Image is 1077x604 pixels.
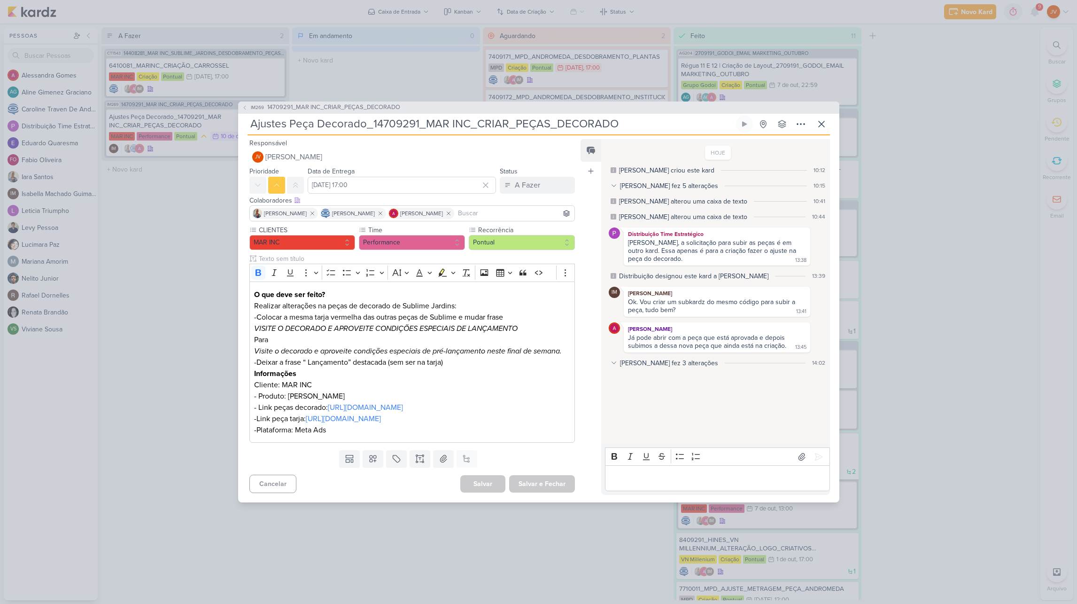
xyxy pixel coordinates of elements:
[609,287,620,298] div: Isabella Machado Guimarães
[812,359,825,367] div: 14:02
[249,104,265,111] span: IM269
[332,209,375,218] span: [PERSON_NAME]
[254,424,570,436] p: -Plataforma: Meta Ads
[619,165,714,175] div: Isabella criou este kard
[741,120,748,128] div: Ligar relógio
[795,344,806,351] div: 13:45
[605,465,829,491] div: Editor editing area: main
[254,402,570,413] p: - Link peças decorado:
[254,357,570,368] p: Deixar a frase “ Lançamento” destacada (sem ser na tarja)
[249,139,287,147] label: Responsável
[257,254,575,264] input: Texto sem título
[619,271,768,281] div: Distribuição designou este kard a Joney
[254,358,256,367] i: -
[255,155,261,160] p: JV
[628,334,787,350] div: Já pode abrir com a peça que está aprovada e depois subimos a dessa nova peça que ainda está na c...
[626,289,808,298] div: [PERSON_NAME]
[609,322,620,334] img: Alessandra Gomes
[254,391,570,402] p: - Produto: [PERSON_NAME]
[626,324,808,334] div: [PERSON_NAME]
[249,167,279,175] label: Prioridade
[626,229,808,239] div: Distribuição Time Estratégico
[500,177,575,194] button: A Fazer
[264,209,307,218] span: [PERSON_NAME]
[359,235,465,250] button: Performance
[605,447,829,466] div: Editor toolbar
[620,181,718,191] div: [PERSON_NAME] fez 5 alterações
[254,369,296,378] strong: Informações
[620,358,718,368] div: [PERSON_NAME] fez 3 alterações
[254,300,570,312] p: Realizar alterações na peças de decorado de Sublime Jardins:
[612,290,617,295] p: IM
[249,475,296,493] button: Cancelar
[619,212,747,222] div: Isabella alterou uma caixa de texto
[254,290,325,299] strong: O que deve ser feito?
[249,235,356,250] button: MAR INC
[267,103,400,112] span: 14709291_MAR INC_CRIAR_PEÇAS_DECORADO
[609,227,620,239] img: Distribuição Time Estratégico
[254,324,518,333] i: VISITE O DECORADO E APROVEITE CONDIÇÕES ESPECIAIS DE LANÇAMENTO
[611,273,616,279] div: Este log é visível à todos no kard
[308,167,355,175] label: Data de Entrega
[400,209,443,218] span: [PERSON_NAME]
[628,298,797,314] div: Ok. Vou criar um subkardz do mesmo código para subir a peça, tudo bem?
[611,214,616,220] div: Este log é visível à todos no kard
[812,212,825,221] div: 10:44
[795,257,806,264] div: 13:38
[389,209,398,218] img: Alessandra Gomes
[367,225,465,235] label: Time
[321,209,330,218] img: Caroline Traven De Andrade
[249,196,575,205] div: Colaboradores
[328,403,403,412] a: [URL][DOMAIN_NAME]
[258,225,356,235] label: CLIENTES
[249,282,575,443] div: Editor editing area: main
[796,308,806,315] div: 13:41
[628,239,798,263] div: [PERSON_NAME], a solicitação para subir as peças é em outro kard. Essa apenas é para a criação fa...
[249,264,575,282] div: Editor toolbar
[611,198,616,204] div: Este log é visível à todos no kard
[812,272,825,280] div: 13:39
[500,167,518,175] label: Status
[248,116,734,133] input: Kard Sem Título
[306,414,381,424] a: [URL][DOMAIN_NAME]
[814,197,825,205] div: 10:41
[477,225,575,235] label: Recorrência
[254,334,570,345] p: Para
[515,180,540,191] div: A Fazer
[242,103,400,112] button: IM269 14709291_MAR INC_CRIAR_PEÇAS_DECORADO
[254,346,562,356] i: Visite o decorado e aproveite condições especiais de pré-lançamento neste final de semana.
[253,209,262,218] img: Iara Santos
[249,149,575,165] button: JV [PERSON_NAME]
[456,208,573,219] input: Buscar
[254,312,570,323] p: -Colocar a mesma tarja vermelha das outras peças de Sublime e mudar frase
[469,235,575,250] button: Pontual
[254,379,570,391] p: Cliente: MAR INC
[814,166,825,174] div: 10:12
[619,196,747,206] div: Isabella alterou uma caixa de texto
[308,177,496,194] input: Select a date
[611,167,616,173] div: Este log é visível à todos no kard
[265,151,322,163] span: [PERSON_NAME]
[254,413,570,424] p: -Link peça tarja:
[814,181,825,190] div: 10:15
[252,151,263,163] div: Joney Viana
